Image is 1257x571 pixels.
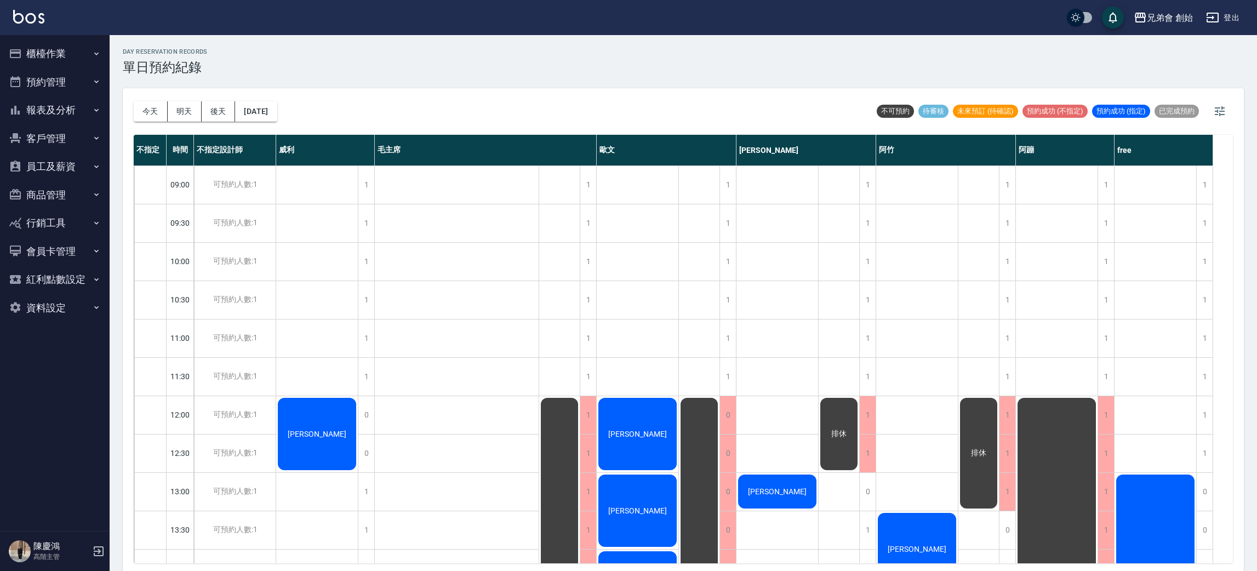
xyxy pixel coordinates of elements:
div: 1 [580,319,596,357]
div: 可預約人數:1 [194,243,276,281]
div: 1 [580,281,596,319]
div: 1 [1196,358,1213,396]
div: 0 [719,473,736,511]
div: 1 [358,473,374,511]
div: 時間 [167,135,194,165]
div: 阿竹 [876,135,1016,165]
div: 11:00 [167,319,194,357]
div: 1 [1196,396,1213,434]
div: 0 [358,435,374,472]
div: 1 [719,281,736,319]
div: 1 [1098,473,1114,511]
button: 今天 [134,101,168,122]
div: 0 [719,396,736,434]
div: 11:30 [167,357,194,396]
div: 1 [1098,435,1114,472]
div: 0 [1196,511,1213,549]
div: 1 [580,204,596,242]
div: 可預約人數:1 [194,358,276,396]
div: 不指定設計師 [194,135,276,165]
div: [PERSON_NAME] [736,135,876,165]
div: 1 [999,281,1015,319]
div: 1 [1098,511,1114,549]
div: 1 [999,166,1015,204]
div: 1 [1196,243,1213,281]
button: 登出 [1202,8,1244,28]
img: Person [9,540,31,562]
div: 1 [1196,204,1213,242]
button: 會員卡管理 [4,237,105,266]
button: [DATE] [235,101,277,122]
div: 可預約人數:1 [194,511,276,549]
div: 10:30 [167,281,194,319]
div: 1 [580,511,596,549]
div: 1 [580,358,596,396]
div: 1 [358,281,374,319]
div: 1 [719,319,736,357]
div: 1 [358,358,374,396]
div: 0 [859,473,876,511]
span: 預約成功 (指定) [1092,106,1150,116]
p: 高階主管 [33,552,89,562]
div: 1 [358,243,374,281]
span: [PERSON_NAME] [746,487,809,496]
span: 未來預訂 (待確認) [953,106,1018,116]
div: 1 [859,511,876,549]
div: 1 [859,358,876,396]
div: 可預約人數:1 [194,166,276,204]
button: save [1102,7,1124,28]
div: 1 [580,243,596,281]
div: 0 [999,511,1015,549]
button: 報表及分析 [4,96,105,124]
div: 1 [358,204,374,242]
div: 1 [580,435,596,472]
div: 1 [999,435,1015,472]
div: 12:00 [167,396,194,434]
div: 1 [1196,319,1213,357]
div: 13:30 [167,511,194,549]
div: 可預約人數:1 [194,319,276,357]
div: 09:00 [167,165,194,204]
div: 不指定 [134,135,167,165]
div: 0 [719,511,736,549]
span: [PERSON_NAME] [606,506,669,515]
div: 可預約人數:1 [194,204,276,242]
div: 0 [1196,473,1213,511]
button: 客戶管理 [4,124,105,153]
h3: 單日預約紀錄 [123,60,208,75]
div: 1 [859,204,876,242]
div: 1 [580,396,596,434]
button: 紅利點數設定 [4,265,105,294]
div: 1 [1098,319,1114,357]
div: 1 [1196,281,1213,319]
div: 0 [719,435,736,472]
div: 1 [1098,243,1114,281]
button: 後天 [202,101,236,122]
div: 12:30 [167,434,194,472]
div: 10:00 [167,242,194,281]
div: 1 [1098,396,1114,434]
div: 1 [1196,435,1213,472]
div: 1 [859,243,876,281]
div: 1 [999,319,1015,357]
div: 阿蹦 [1016,135,1115,165]
div: 1 [999,243,1015,281]
span: [PERSON_NAME] [606,430,669,438]
span: 排休 [969,448,989,458]
div: 1 [1196,166,1213,204]
button: 兄弟會 創始 [1129,7,1197,29]
span: [PERSON_NAME] [285,430,348,438]
div: 1 [999,358,1015,396]
div: 1 [859,166,876,204]
div: 1 [1098,204,1114,242]
div: 1 [1098,281,1114,319]
span: 已完成預約 [1155,106,1199,116]
span: 預約成功 (不指定) [1022,106,1088,116]
div: 可預約人數:1 [194,473,276,511]
div: 可預約人數:1 [194,396,276,434]
div: 0 [358,396,374,434]
div: 1 [1098,358,1114,396]
h5: 陳慶鴻 [33,541,89,552]
div: 1 [859,281,876,319]
div: 威利 [276,135,375,165]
